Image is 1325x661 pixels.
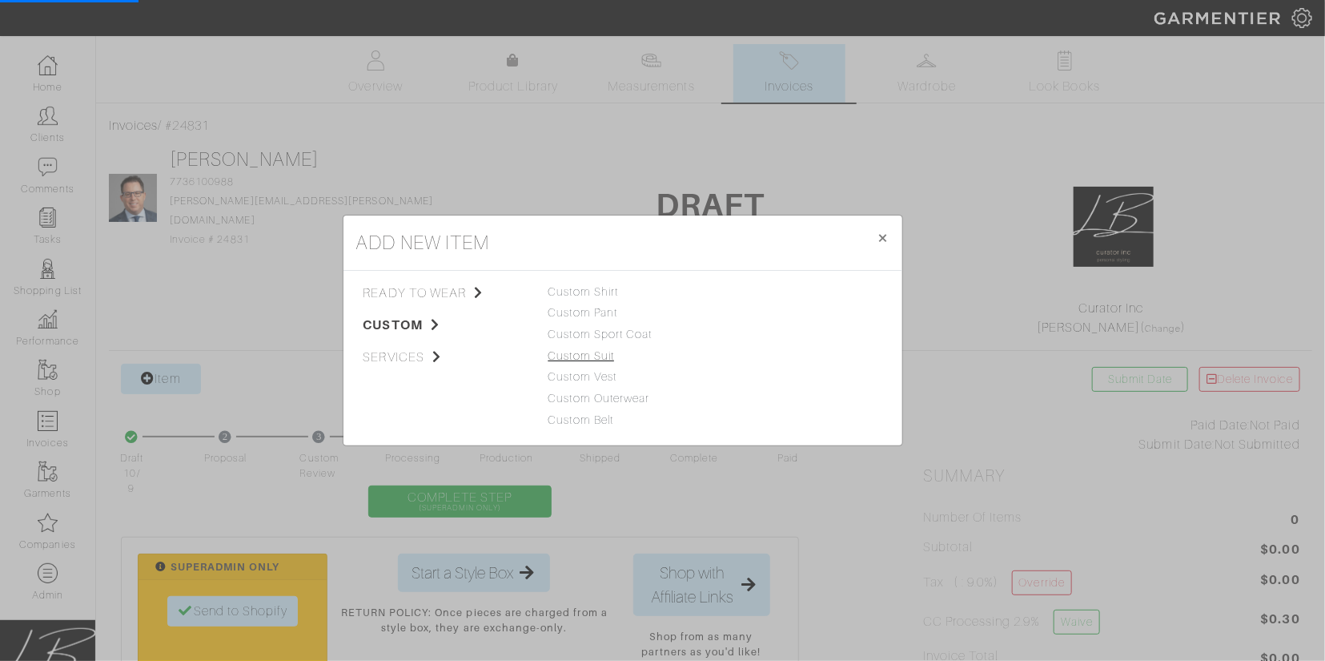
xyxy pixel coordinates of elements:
[877,227,889,248] span: ×
[548,392,650,405] a: Custom Outerwear
[363,316,524,335] span: custom
[548,349,615,362] a: Custom Suit
[548,306,618,319] a: Custom Pant
[548,413,614,426] a: Custom Belt
[548,328,652,341] a: Custom Sport Coat
[548,370,617,383] a: Custom Vest
[363,284,524,303] span: ready to wear
[548,285,619,298] a: Custom Shirt
[356,228,490,257] h4: add new item
[363,348,524,367] span: services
